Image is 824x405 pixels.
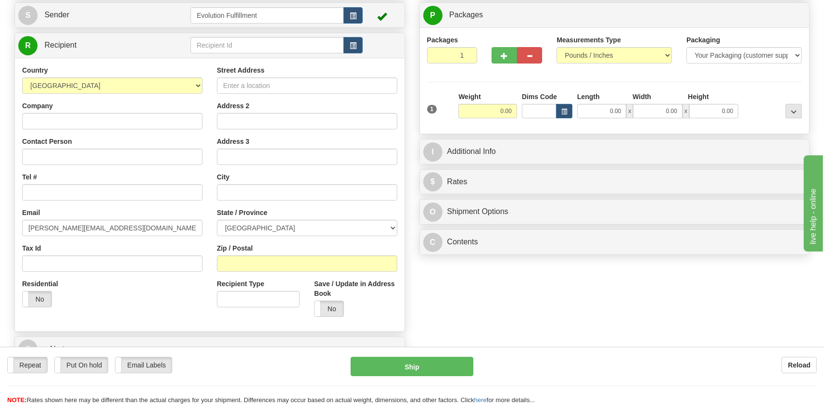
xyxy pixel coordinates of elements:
label: Email Labels [115,357,172,373]
div: ... [786,104,802,118]
b: Reload [788,361,811,369]
label: Contact Person [22,137,72,146]
label: Packaging [686,35,720,45]
label: Zip / Postal [217,243,253,253]
label: Dims Code [522,92,557,101]
a: R Recipient [18,36,171,55]
span: @ [18,340,38,359]
a: @ eAlerts [18,340,401,359]
label: Width [633,92,651,101]
span: eAlerts [44,345,68,353]
label: Country [22,65,48,75]
label: Tax Id [22,243,41,253]
label: Put On hold [55,357,108,373]
label: Height [688,92,709,101]
span: Sender [44,11,69,19]
input: Enter a location [217,77,397,94]
button: Ship [351,357,473,376]
label: Recipient Type [217,279,265,289]
span: 1 [427,105,437,114]
button: Reload [782,357,817,373]
label: Length [577,92,600,101]
label: City [217,172,229,182]
label: State / Province [217,208,267,217]
label: Measurements Type [557,35,621,45]
label: Save / Update in Address Book [314,279,397,298]
a: here [474,396,487,404]
label: Email [22,208,40,217]
a: IAdditional Info [423,142,806,162]
span: I [423,142,443,162]
label: Tel # [22,172,37,182]
span: Recipient [44,41,76,49]
a: OShipment Options [423,202,806,222]
a: P Packages [423,5,806,25]
label: Residential [22,279,58,289]
span: R [18,36,38,55]
label: Address 3 [217,137,250,146]
label: Repeat [8,357,47,373]
span: S [18,6,38,25]
input: Recipient Id [190,37,344,53]
span: x [626,104,633,118]
label: Company [22,101,53,111]
label: Weight [458,92,481,101]
span: $ [423,172,443,191]
span: P [423,6,443,25]
a: $Rates [423,172,806,192]
span: Packages [449,11,483,19]
label: Packages [427,35,458,45]
label: Address 2 [217,101,250,111]
label: No [23,291,51,307]
span: x [683,104,689,118]
span: NOTE: [7,396,26,404]
div: live help - online [7,6,89,17]
span: O [423,202,443,222]
label: No [315,301,343,316]
span: C [423,233,443,252]
input: Sender Id [190,7,344,24]
iframe: chat widget [802,153,823,252]
label: Street Address [217,65,265,75]
a: CContents [423,232,806,252]
a: S Sender [18,5,190,25]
